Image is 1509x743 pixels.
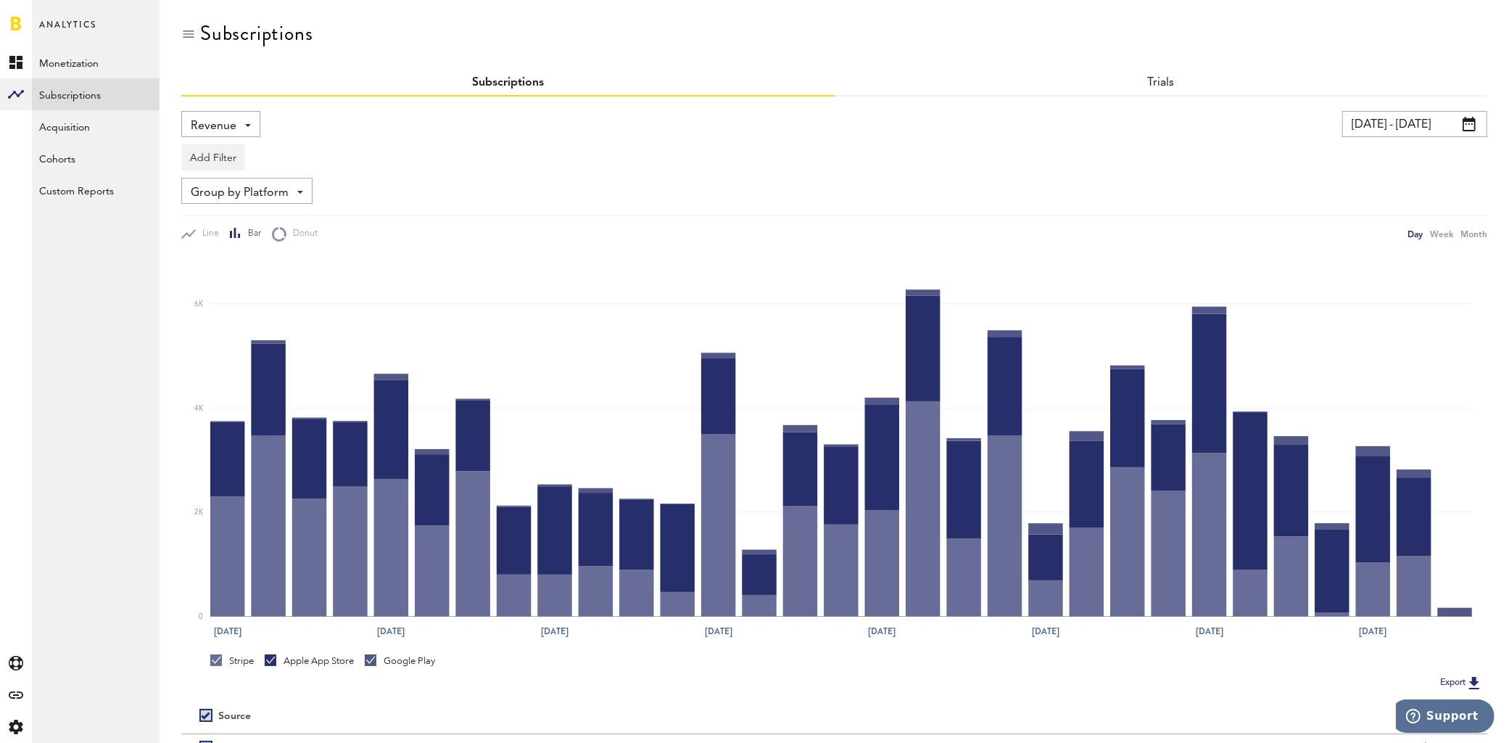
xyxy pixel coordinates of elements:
[196,228,219,240] span: Line
[472,77,544,89] a: Subscriptions
[541,625,569,638] text: [DATE]
[1360,625,1387,638] text: [DATE]
[1032,625,1059,638] text: [DATE]
[853,710,1470,723] div: Period total
[1465,674,1483,691] img: Export
[869,625,896,638] text: [DATE]
[241,228,261,240] span: Bar
[210,654,254,668] div: Stripe
[365,654,435,668] div: Google Play
[32,46,160,78] a: Monetization
[218,710,251,723] div: Source
[265,654,354,668] div: Apple App Store
[32,78,160,110] a: Subscriptions
[1396,699,1494,736] iframe: Opens a widget where you can find more information
[194,405,204,412] text: 4K
[377,625,405,638] text: [DATE]
[32,110,160,142] a: Acquisition
[214,625,241,638] text: [DATE]
[194,300,204,308] text: 6K
[1430,226,1453,242] div: Week
[200,22,313,45] div: Subscriptions
[705,625,732,638] text: [DATE]
[1147,77,1174,89] a: Trials
[1196,625,1223,638] text: [DATE]
[1407,226,1423,242] div: Day
[39,16,96,46] span: Analytics
[199,613,203,620] text: 0
[1460,226,1487,242] div: Month
[191,181,289,205] span: Group by Platform
[191,114,236,139] span: Revenue
[181,144,245,171] button: Add Filter
[32,142,160,174] a: Cohorts
[194,509,204,516] text: 2K
[286,228,318,240] span: Donut
[1436,673,1487,692] button: Export
[32,174,160,206] a: Custom Reports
